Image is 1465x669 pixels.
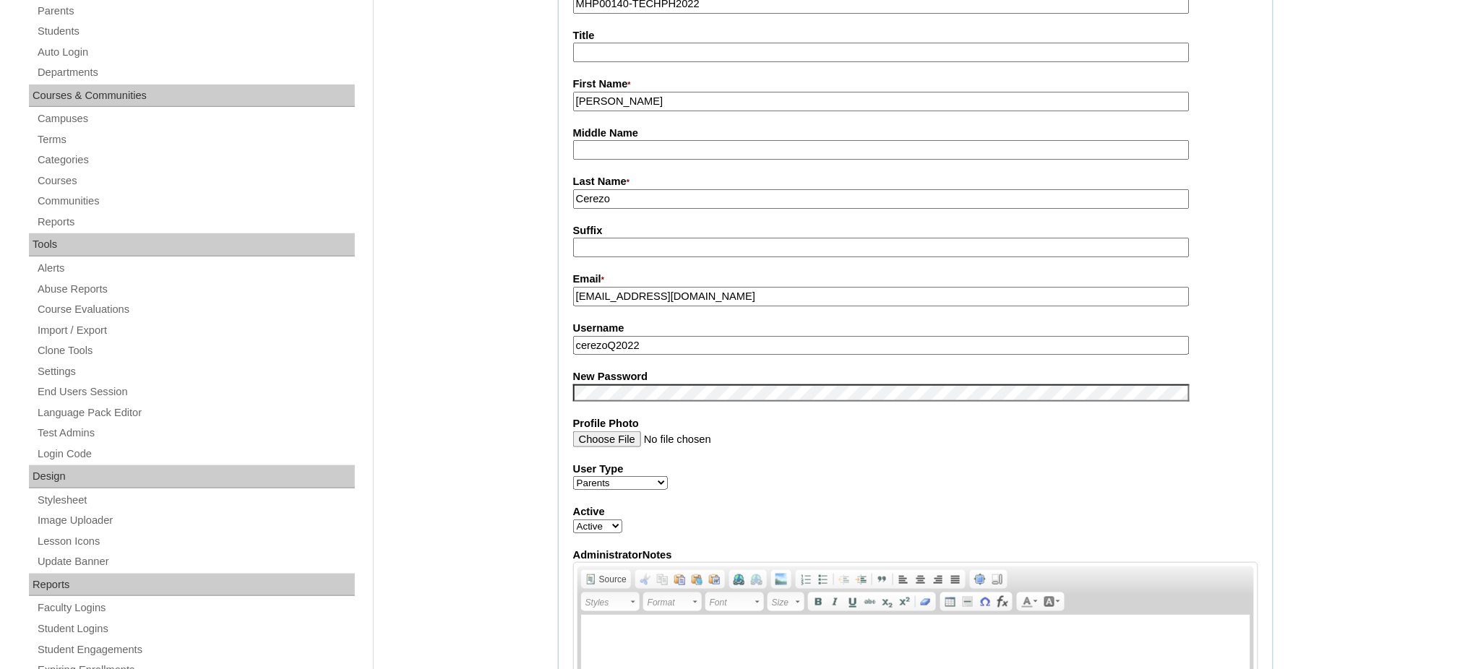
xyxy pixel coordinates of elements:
[36,599,355,617] a: Faculty Logins
[36,342,355,360] a: Clone Tools
[29,465,355,488] div: Design
[573,174,1258,190] label: Last Name
[36,43,355,61] a: Auto Login
[36,213,355,231] a: Reports
[710,594,753,611] span: Font
[706,571,723,587] a: Paste from Word
[573,321,1258,336] label: Username
[929,571,947,587] a: Align Right
[976,594,994,610] a: Insert Special Character
[879,594,896,610] a: Subscript
[815,571,832,587] a: Insert/Remove Bulleted List
[36,131,355,149] a: Terms
[912,571,929,587] a: Center
[581,592,640,611] a: Styles
[36,2,355,20] a: Parents
[748,571,765,587] a: Unlink
[36,620,355,638] a: Student Logins
[947,571,964,587] a: Justify
[36,280,355,298] a: Abuse Reports
[671,571,689,587] a: Paste
[36,641,355,659] a: Student Engagements
[36,192,355,210] a: Communities
[573,28,1258,43] label: Title
[36,151,355,169] a: Categories
[959,594,976,610] a: Insert Horizontal Line
[853,571,870,587] a: Increase Indent
[597,574,627,585] span: Source
[573,77,1258,92] label: First Name
[809,594,827,610] a: Bold
[917,594,935,610] a: Remove Format
[36,22,355,40] a: Students
[585,594,629,611] span: Styles
[971,571,989,587] a: Maximize
[573,416,1258,431] label: Profile Photo
[827,594,844,610] a: Italic
[36,491,355,509] a: Stylesheet
[797,571,815,587] a: Insert/Remove Numbered List
[36,512,355,530] a: Image Uploader
[573,223,1258,238] label: Suffix
[844,594,862,610] a: Underline
[835,571,853,587] a: Decrease Indent
[731,571,748,587] a: Link
[573,548,1258,563] label: AdministratorNotes
[29,574,355,597] div: Reports
[36,172,355,190] a: Courses
[29,233,355,256] div: Tools
[896,594,914,610] a: Superscript
[36,404,355,422] a: Language Pack Editor
[874,571,891,587] a: Block Quote
[689,571,706,587] a: Paste as plain text
[573,504,1258,519] label: Active
[36,259,355,277] a: Alerts
[573,462,1258,477] label: User Type
[36,383,355,401] a: End Users Session
[654,571,671,587] a: Copy
[648,594,691,611] span: Format
[36,445,355,463] a: Login Code
[573,369,1258,384] label: New Password
[862,594,879,610] a: Strike Through
[989,571,1006,587] a: Show Blocks
[772,594,794,611] span: Size
[36,64,355,82] a: Departments
[942,594,959,610] a: Table
[643,592,702,611] a: Format
[573,126,1258,141] label: Middle Name
[36,301,355,319] a: Course Evaluations
[705,592,764,611] a: Font
[1018,594,1041,610] a: Text Color
[36,532,355,551] a: Lesson Icons
[583,571,630,587] a: Source
[773,571,790,587] a: Add Image
[29,85,355,108] div: Courses & Communities
[994,594,1011,610] a: Insert Equation
[1041,594,1063,610] a: Background Color
[895,571,912,587] a: Align Left
[36,321,355,340] a: Import / Export
[36,424,355,442] a: Test Admins
[36,363,355,381] a: Settings
[573,272,1258,288] label: Email
[768,592,804,611] a: Size
[36,110,355,128] a: Campuses
[36,553,355,571] a: Update Banner
[637,571,654,587] a: Cut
